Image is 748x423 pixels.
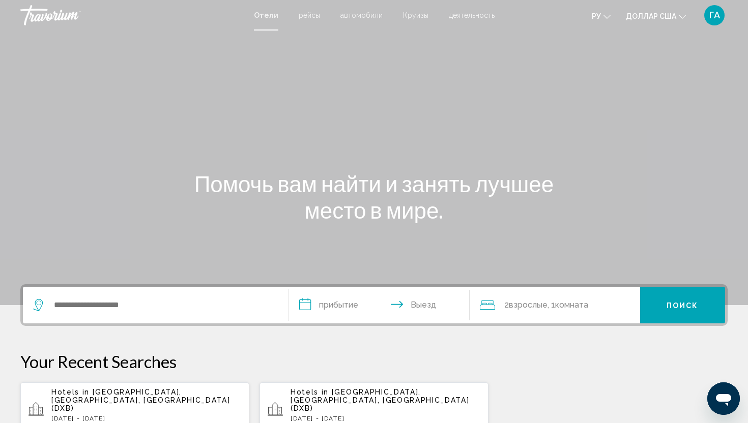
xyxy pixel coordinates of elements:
a: деятельность [449,11,495,19]
span: Hotels in [291,388,329,396]
button: Даты заезда и выезда [289,287,470,323]
a: Отели [254,11,278,19]
div: Виджет поиска [23,287,725,323]
font: , 1 [548,300,555,310]
a: Круизы [403,11,428,19]
span: [GEOGRAPHIC_DATA], [GEOGRAPHIC_DATA], [GEOGRAPHIC_DATA] (DXB) [51,388,230,412]
font: Комната [555,300,588,310]
button: Меню пользователя [701,5,728,26]
font: Поиск [667,301,699,310]
font: доллар США [626,12,676,20]
span: Hotels in [51,388,90,396]
font: 2 [504,300,509,310]
a: рейсы [299,11,320,19]
button: Путешественники: 2 взрослых, 0 детей [470,287,640,323]
p: Your Recent Searches [20,351,728,372]
iframe: Кнопка запуска окна обмена сообщениями [707,382,740,415]
p: [DATE] - [DATE] [51,415,241,422]
font: ру [592,12,601,20]
font: ГА [709,10,720,20]
a: Травориум [20,5,244,25]
span: [GEOGRAPHIC_DATA], [GEOGRAPHIC_DATA], [GEOGRAPHIC_DATA] (DXB) [291,388,469,412]
font: Помочь вам найти и занять лучшее место в мире. [194,170,554,223]
font: Взрослые [509,300,548,310]
a: автомобили [340,11,383,19]
p: [DATE] - [DATE] [291,415,480,422]
button: Изменить валюту [626,9,686,23]
button: Изменить язык [592,9,611,23]
button: Поиск [640,287,726,323]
